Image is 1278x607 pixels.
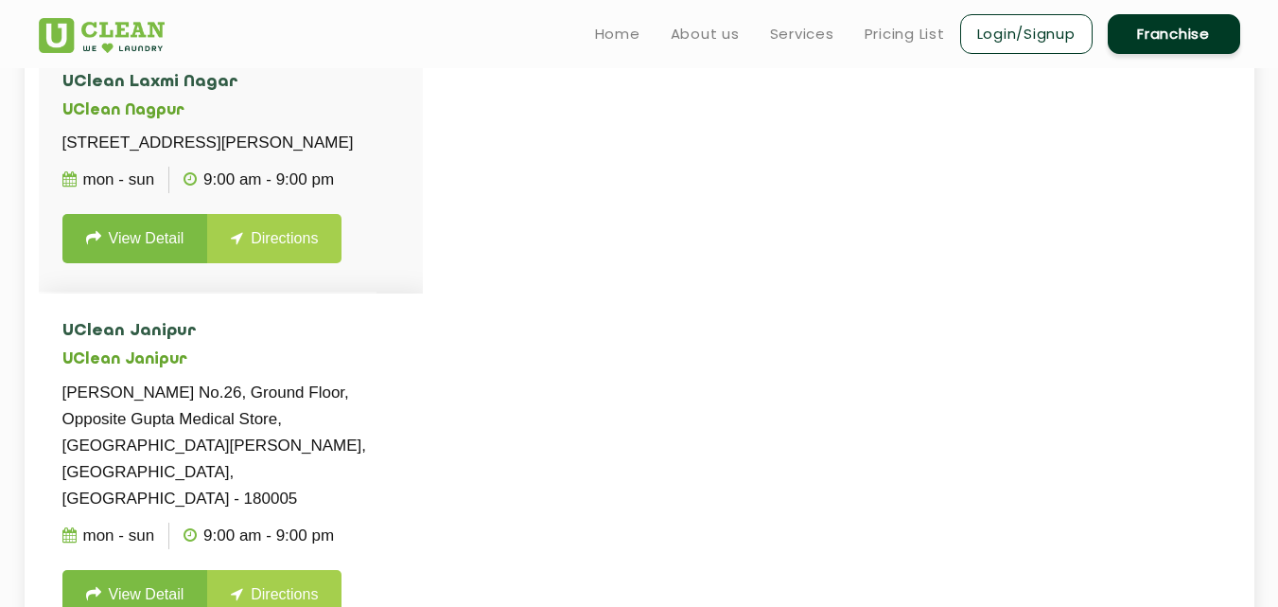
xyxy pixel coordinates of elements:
[62,73,354,92] h4: UClean Laxmi Nagar
[62,102,354,120] h5: UClean Nagpur
[184,167,334,193] p: 9:00 AM - 9:00 PM
[595,23,640,45] a: Home
[39,18,165,53] img: UClean Laundry and Dry Cleaning
[865,23,945,45] a: Pricing List
[184,523,334,549] p: 9:00 AM - 9:00 PM
[62,167,155,193] p: Mon - Sun
[62,523,155,549] p: Mon - Sun
[671,23,740,45] a: About us
[1108,14,1240,54] a: Franchise
[207,214,341,263] a: Directions
[770,23,834,45] a: Services
[62,380,399,512] p: [PERSON_NAME] No.26, Ground Floor, Opposite Gupta Medical Store, [GEOGRAPHIC_DATA][PERSON_NAME], ...
[62,351,399,369] h5: UClean Janipur
[62,322,399,341] h4: UClean Janipur
[62,214,208,263] a: View Detail
[960,14,1093,54] a: Login/Signup
[62,130,354,156] p: [STREET_ADDRESS][PERSON_NAME]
